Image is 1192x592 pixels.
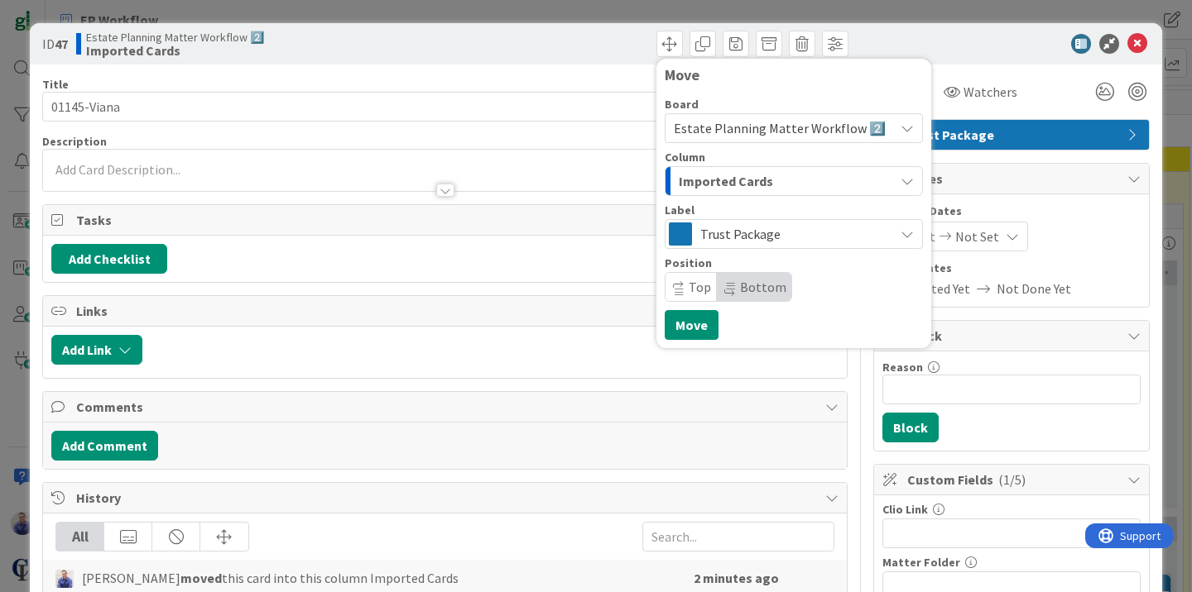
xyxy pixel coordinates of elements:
[882,360,923,375] label: Reason
[665,166,923,196] button: Imported Cards
[674,120,886,136] span: Estate Planning Matter Workflow 2️⃣
[42,77,69,92] label: Title
[55,570,74,588] img: JG
[955,227,999,246] span: Not Set
[665,67,923,84] div: Move
[51,431,158,461] button: Add Comment
[882,556,1141,568] div: Matter Folder
[665,151,705,163] span: Column
[882,413,939,442] button: Block
[997,279,1071,298] span: Not Done Yet
[998,471,1026,488] span: ( 1/5 )
[76,210,817,230] span: Tasks
[907,326,1119,346] span: Block
[700,222,886,246] span: Trust Package
[882,203,1141,220] span: Planned Dates
[964,82,1017,102] span: Watchers
[86,44,264,57] b: Imported Cards
[679,170,773,192] span: Imported Cards
[665,204,695,216] span: Label
[55,36,68,52] b: 47
[882,504,1141,515] div: Clio Link
[689,279,711,295] span: Top
[694,570,779,586] b: 2 minutes ago
[907,125,1119,145] span: Trust Package
[86,31,264,44] span: Estate Planning Matter Workflow 2️⃣
[665,257,712,269] span: Position
[180,570,222,586] b: moved
[76,397,817,417] span: Comments
[35,2,75,22] span: Support
[56,523,104,551] div: All
[42,92,848,122] input: type card name here...
[665,98,699,110] span: Board
[907,169,1119,189] span: Dates
[76,488,817,508] span: History
[51,244,167,274] button: Add Checklist
[642,522,834,551] input: Search...
[42,134,107,149] span: Description
[76,301,817,321] span: Links
[740,279,786,295] span: Bottom
[907,470,1119,489] span: Custom Fields
[51,335,142,365] button: Add Link
[42,34,68,54] span: ID
[665,310,719,340] button: Move
[882,260,1141,277] span: Actual Dates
